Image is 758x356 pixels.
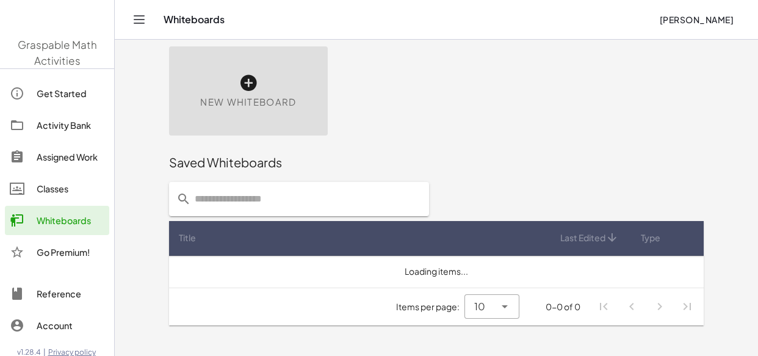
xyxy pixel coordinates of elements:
[200,95,296,109] span: New Whiteboard
[37,318,104,333] div: Account
[659,14,734,25] span: [PERSON_NAME]
[5,174,109,203] a: Classes
[37,181,104,196] div: Classes
[590,293,701,321] nav: Pagination Navigation
[37,118,104,133] div: Activity Bank
[37,213,104,228] div: Whiteboards
[37,86,104,101] div: Get Started
[5,311,109,340] a: Account
[37,286,104,301] div: Reference
[129,10,149,29] button: Toggle navigation
[5,279,109,308] a: Reference
[176,192,191,206] i: prepended action
[5,206,109,235] a: Whiteboards
[641,231,660,244] span: Type
[169,256,704,288] td: Loading items...
[396,300,464,313] span: Items per page:
[474,299,485,314] span: 10
[169,154,704,171] div: Saved Whiteboards
[5,79,109,108] a: Get Started
[560,231,605,244] span: Last Edited
[37,245,104,260] div: Go Premium!
[37,150,104,164] div: Assigned Work
[546,300,580,313] div: 0-0 of 0
[5,111,109,140] a: Activity Bank
[179,231,196,244] span: Title
[5,142,109,172] a: Assigned Work
[18,38,97,67] span: Graspable Math Activities
[649,9,743,31] button: [PERSON_NAME]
